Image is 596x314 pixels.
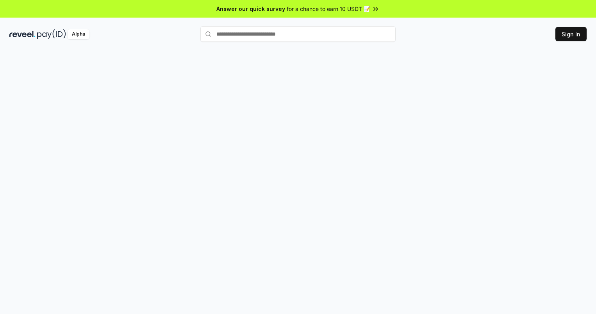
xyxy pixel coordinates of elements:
div: Alpha [68,29,89,39]
img: reveel_dark [9,29,36,39]
img: pay_id [37,29,66,39]
span: for a chance to earn 10 USDT 📝 [287,5,370,13]
span: Answer our quick survey [216,5,285,13]
button: Sign In [555,27,587,41]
